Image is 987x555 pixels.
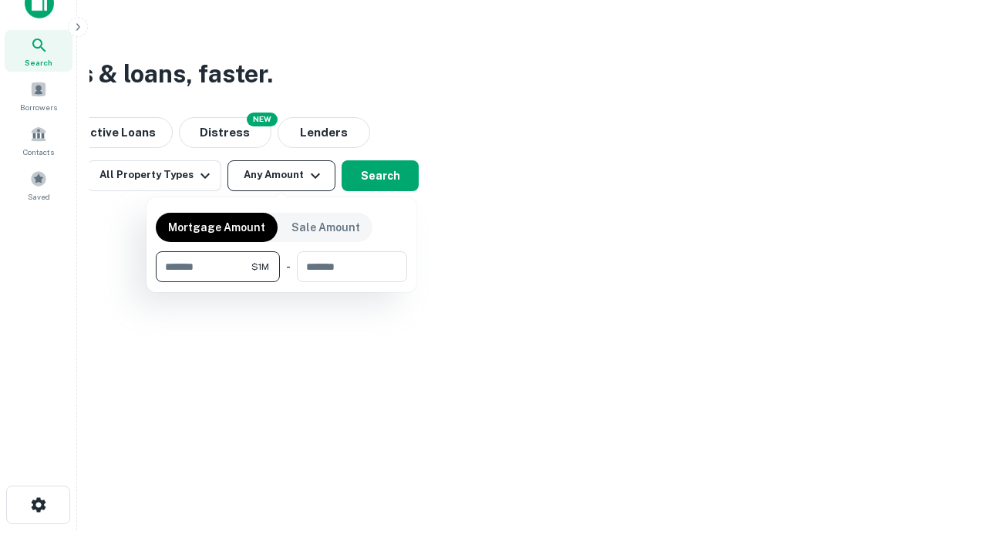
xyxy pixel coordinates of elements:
[286,251,291,282] div: -
[291,219,360,236] p: Sale Amount
[251,260,269,274] span: $1M
[168,219,265,236] p: Mortgage Amount
[910,432,987,506] iframe: Chat Widget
